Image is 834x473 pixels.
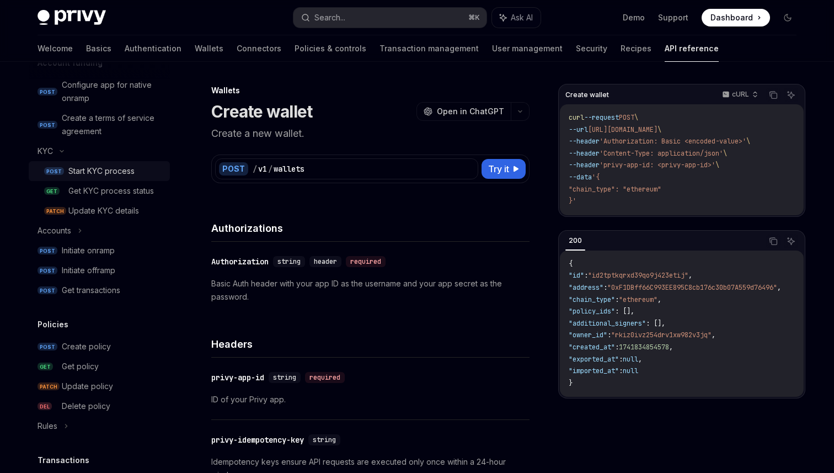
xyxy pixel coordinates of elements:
a: API reference [665,35,719,62]
div: Initiate offramp [62,264,115,277]
span: "chain_type": "ethereum" [569,185,661,194]
span: null [623,366,638,375]
span: --header [569,149,600,158]
a: Transaction management [379,35,479,62]
span: Ask AI [511,12,533,23]
span: GET [38,363,53,371]
span: [URL][DOMAIN_NAME] [588,125,657,134]
span: Create wallet [565,91,609,99]
a: POSTCreate policy [29,337,170,357]
button: Ask AI [784,88,798,102]
a: Wallets [195,35,223,62]
span: curl [569,113,584,122]
h5: Policies [38,318,68,331]
span: \ [657,125,661,134]
button: Open in ChatGPT [416,102,511,121]
div: Create policy [62,340,111,353]
span: \ [715,161,719,169]
div: required [305,372,345,383]
p: Basic Auth header with your app ID as the username and your app secret as the password. [211,277,530,304]
div: Update KYC details [68,204,139,217]
p: Create a new wallet. [211,126,530,141]
button: Try it [482,159,526,179]
button: cURL [716,86,763,104]
div: Rules [38,419,57,433]
span: , [657,295,661,304]
span: --header [569,161,600,169]
div: Search... [314,11,345,24]
span: } [569,379,573,387]
a: Policies & controls [295,35,366,62]
span: : [619,355,623,364]
span: POST [44,167,64,176]
a: Demo [623,12,645,23]
div: Delete policy [62,400,110,413]
span: string [273,373,296,382]
a: Basics [86,35,111,62]
div: / [268,163,272,174]
img: dark logo [38,10,106,25]
span: string [313,435,336,444]
span: POST [38,247,57,255]
div: privy-app-id [211,372,264,383]
span: "imported_at" [569,366,619,375]
span: POST [619,113,634,122]
div: Initiate onramp [62,244,115,257]
span: , [777,283,781,292]
div: required [346,256,386,267]
h1: Create wallet [211,102,312,121]
a: DELDelete policy [29,396,170,416]
div: Configure app for native onramp [62,78,163,105]
span: 'privy-app-id: <privy-app-id>' [600,161,715,169]
span: PATCH [38,382,60,391]
span: "id" [569,271,584,280]
span: Open in ChatGPT [437,106,504,117]
span: POST [38,286,57,295]
span: "chain_type" [569,295,615,304]
span: "0xF1DBff66C993EE895C8cb176c30b07A559d76496" [607,283,777,292]
a: POSTInitiate offramp [29,261,170,280]
span: : [615,295,619,304]
div: Update policy [62,380,113,393]
a: POSTInitiate onramp [29,241,170,261]
a: Dashboard [702,9,770,26]
span: "created_at" [569,343,615,352]
a: Authentication [125,35,181,62]
span: : [], [615,307,634,316]
span: PATCH [44,207,66,215]
div: Wallets [211,85,530,96]
span: Dashboard [710,12,753,23]
div: / [253,163,257,174]
div: Start KYC process [68,164,135,178]
span: GET [44,187,60,195]
span: --url [569,125,588,134]
span: --header [569,137,600,146]
span: null [623,355,638,364]
div: Get KYC process status [68,184,154,198]
button: Copy the contents from the code block [766,234,780,248]
span: , [712,331,715,339]
div: Accounts [38,224,71,237]
span: header [314,257,337,266]
span: "rkiz0ivz254drv1xw982v3jq" [611,331,712,339]
div: v1 [258,163,267,174]
span: "owner_id" [569,331,607,339]
span: '{ [592,173,600,182]
button: Search...⌘K [293,8,487,28]
span: }' [569,196,576,205]
span: ⌘ K [468,13,480,22]
span: : [619,366,623,375]
span: , [688,271,692,280]
div: Create a terms of service agreement [62,111,163,138]
span: "address" [569,283,603,292]
span: string [277,257,301,266]
p: cURL [732,90,749,99]
a: PATCHUpdate policy [29,376,170,396]
a: POSTGet transactions [29,280,170,300]
span: : [607,331,611,339]
span: POST [38,88,57,96]
button: Ask AI [784,234,798,248]
a: Connectors [237,35,281,62]
span: Try it [488,162,509,176]
a: GETGet KYC process status [29,181,170,201]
